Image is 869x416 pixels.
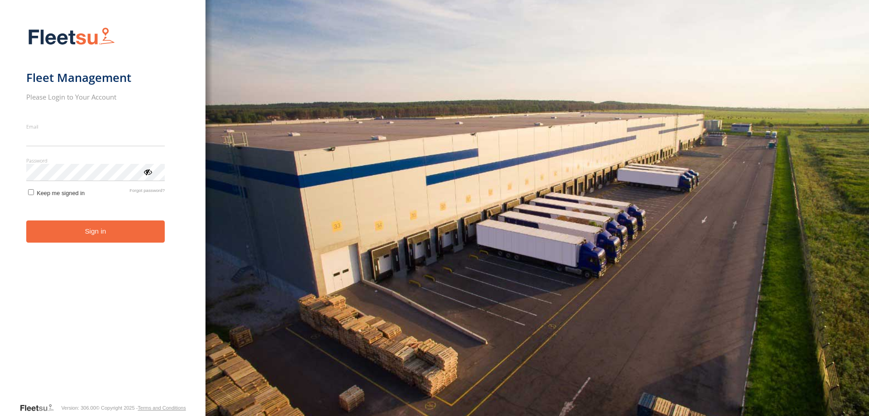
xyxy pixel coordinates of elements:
[26,123,165,130] label: Email
[26,92,165,101] h2: Please Login to Your Account
[26,157,165,164] label: Password
[26,220,165,243] button: Sign in
[19,403,61,412] a: Visit our Website
[129,188,165,196] a: Forgot password?
[37,190,85,196] span: Keep me signed in
[61,405,95,411] div: Version: 306.00
[96,405,186,411] div: © Copyright 2025 -
[28,189,34,195] input: Keep me signed in
[138,405,186,411] a: Terms and Conditions
[26,25,117,48] img: Fleetsu
[26,22,180,402] form: main
[143,167,152,176] div: ViewPassword
[26,70,165,85] h1: Fleet Management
